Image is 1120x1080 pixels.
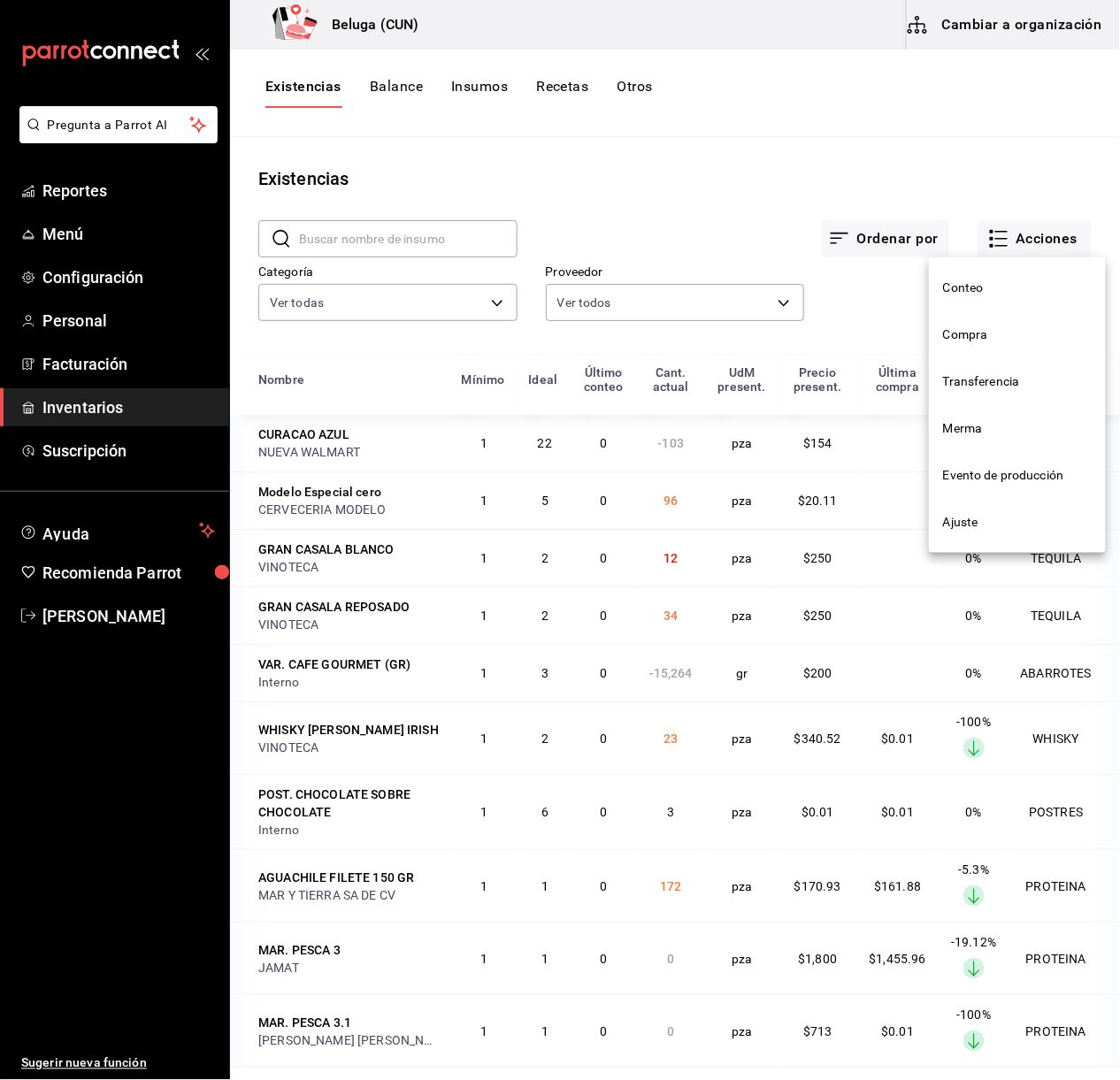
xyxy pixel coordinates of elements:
span: Evento de producción [943,466,1092,485]
span: Transferencia [943,372,1092,391]
span: Merma [943,419,1092,438]
span: Conteo [943,279,1092,297]
span: Compra [943,326,1092,344]
span: Ajuste [943,513,1092,532]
